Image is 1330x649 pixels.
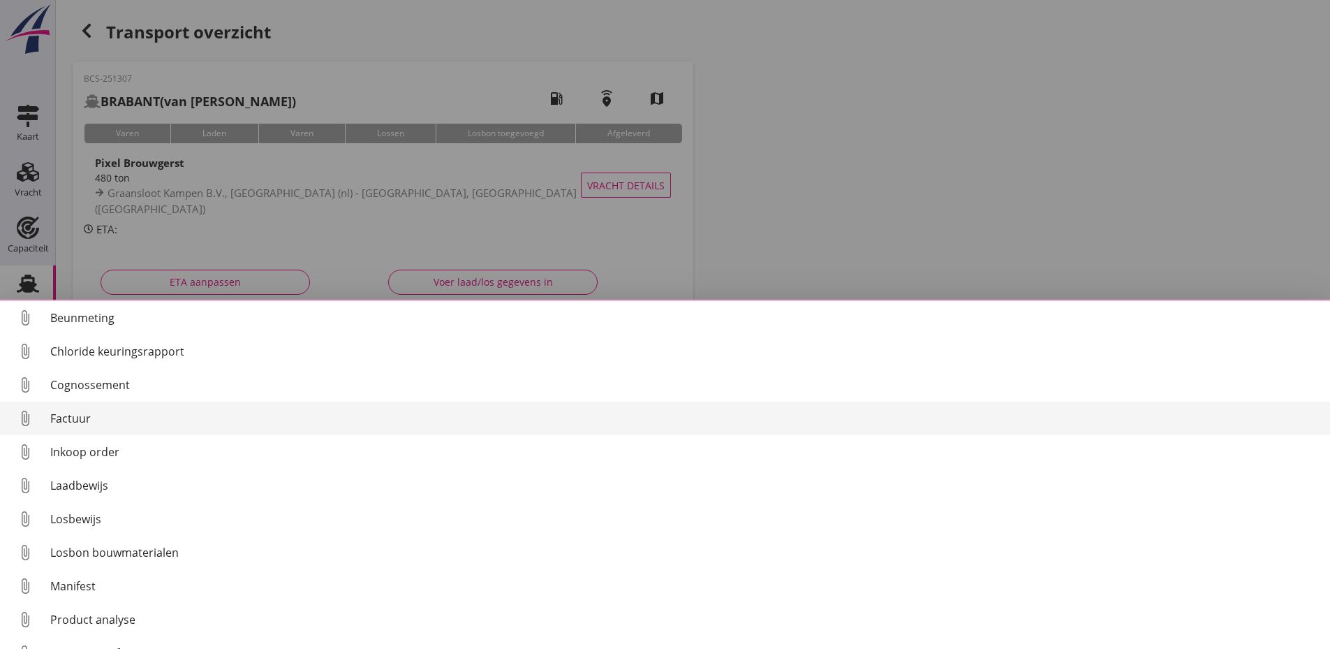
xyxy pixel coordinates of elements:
div: Chloride keuringsrapport [50,343,1319,360]
i: attach_file [14,575,36,597]
div: Losbewijs [50,511,1319,527]
div: Inkoop order [50,444,1319,460]
i: attach_file [14,307,36,329]
i: attach_file [14,508,36,530]
i: attach_file [14,441,36,463]
div: Manifest [50,578,1319,595]
i: attach_file [14,541,36,564]
div: Cognossement [50,377,1319,393]
i: attach_file [14,340,36,363]
div: Losbon bouwmaterialen [50,544,1319,561]
div: Laadbewijs [50,477,1319,494]
i: attach_file [14,474,36,497]
i: attach_file [14,608,36,631]
div: Beunmeting [50,309,1319,326]
div: Product analyse [50,611,1319,628]
div: Factuur [50,410,1319,427]
i: attach_file [14,374,36,396]
i: attach_file [14,407,36,430]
